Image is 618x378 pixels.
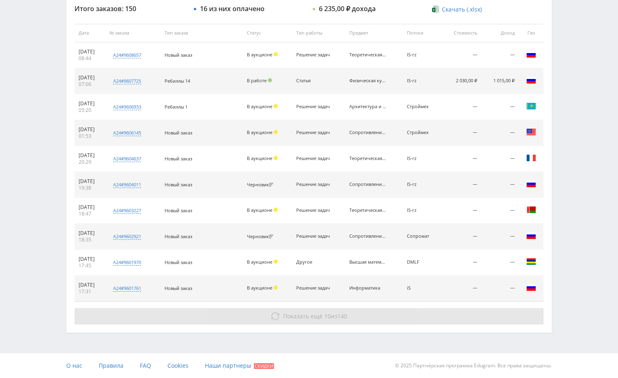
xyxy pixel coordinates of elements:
[247,285,272,291] span: В аукционе
[407,156,437,161] div: IS-rz
[247,103,272,109] span: В аукционе
[313,353,552,378] div: © 2025 Партнёрская программа Edugram. Все права защищены.
[481,94,519,120] td: —
[526,179,536,189] img: rus.png
[526,101,536,111] img: kaz.png
[200,5,265,12] div: 16 из них оплачено
[481,42,519,68] td: —
[79,211,101,217] div: 18:47
[407,130,437,135] div: Строймех
[296,182,333,187] div: Решение задач
[526,257,536,267] img: mus.png
[247,259,272,265] span: В аукционе
[481,224,519,250] td: —
[481,198,519,224] td: —
[247,129,272,135] span: В аукционе
[247,207,272,213] span: В аукционе
[165,233,192,239] span: Новый заказ
[79,288,101,295] div: 17:31
[319,5,376,12] div: 6 235,00 ₽ дохода
[481,120,519,146] td: —
[296,156,333,161] div: Решение задач
[274,104,278,108] span: Холд
[113,181,141,188] div: a24#9604011
[407,52,437,58] div: IS-rz
[79,152,101,159] div: [DATE]
[79,49,101,55] div: [DATE]
[519,24,544,42] th: Гео
[113,130,141,136] div: a24#9606145
[165,259,192,265] span: Новый заказ
[526,75,536,85] img: rus.png
[79,204,101,211] div: [DATE]
[481,276,519,301] td: —
[441,24,481,42] th: Стоимость
[407,104,437,109] div: Строймех
[481,146,519,172] td: —
[274,260,278,264] span: Холд
[349,182,386,187] div: Сопротивление материалов
[247,234,275,239] div: Черновик
[167,362,188,369] span: Cookies
[481,250,519,276] td: —
[274,208,278,212] span: Холд
[274,285,278,290] span: Холд
[349,104,386,109] div: Архитектура и строительство
[432,5,481,14] a: Скачать (.xlsx)
[79,185,101,191] div: 19:38
[283,312,323,320] span: Показать ещё
[74,24,105,42] th: Дата
[247,51,272,58] span: В аукционе
[407,234,437,239] div: Сопромат
[407,182,437,187] div: IS-rz
[324,312,331,320] span: 10
[74,308,544,325] button: Показать ещё 10из140
[274,52,278,56] span: Холд
[79,256,101,262] div: [DATE]
[79,262,101,269] div: 17:45
[441,146,481,172] td: —
[349,208,386,213] div: Теоретическая механика
[79,133,101,139] div: 01:53
[349,156,386,161] div: Теоретическая механика
[296,208,333,213] div: Решение задач
[403,24,441,42] th: Потоки
[296,130,333,135] div: Решение задач
[349,234,386,239] div: Сопротивление материалов
[296,52,333,58] div: Решение задач
[296,285,333,291] div: Решение задач
[296,104,333,109] div: Решение задач
[349,78,386,83] div: Физическая культура
[407,208,437,213] div: IS-rz
[165,207,192,213] span: Новый заказ
[79,230,101,237] div: [DATE]
[441,42,481,68] td: —
[247,77,267,83] span: В работе
[74,5,186,12] div: Итого заказов: 150
[407,260,437,265] div: DMLF
[526,231,536,241] img: rus.png
[66,362,82,369] span: О нас
[407,285,437,291] div: iS
[274,156,278,160] span: Холд
[337,312,347,320] span: 140
[345,24,402,42] th: Предмет
[296,234,333,239] div: Решение задач
[296,260,333,265] div: Другое
[274,130,278,134] span: Холд
[292,24,345,42] th: Тип работы
[441,94,481,120] td: —
[79,81,101,88] div: 07:06
[113,285,141,292] div: a24#9601761
[349,130,386,135] div: Сопротивление материалов
[442,6,482,13] span: Скачать (.xlsx)
[526,127,536,137] img: usa.png
[349,285,386,291] div: Информатика
[441,198,481,224] td: —
[165,155,192,162] span: Новый заказ
[243,24,292,42] th: Статус
[79,126,101,133] div: [DATE]
[79,107,101,114] div: 05:20
[432,5,439,13] img: xlsx
[526,49,536,59] img: rus.png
